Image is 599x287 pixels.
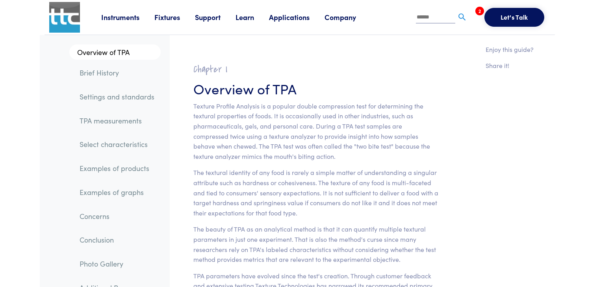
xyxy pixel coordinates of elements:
a: Select characteristics [73,135,161,153]
a: Examples of products [73,159,161,177]
a: Photo Gallery [73,255,161,273]
a: Instruments [101,12,154,22]
a: TPA measurements [73,112,161,130]
p: Share it! [486,61,534,71]
h2: Chapter I [193,63,439,75]
a: Settings and standards [73,88,161,106]
a: Share on LinkedIn [486,107,493,116]
a: Concerns [73,207,161,225]
p: Enjoy this guide? [486,44,534,55]
a: Company [325,12,371,22]
a: Support [195,12,236,22]
span: 2 [475,7,484,15]
h3: Overview of TPA [193,79,439,98]
a: Fixtures [154,12,195,22]
a: Brief History [73,64,161,82]
a: Overview of TPA [69,44,161,60]
p: Texture Profile Analysis is a popular double compression test for determining the textural proper... [193,101,439,162]
p: The beauty of TPA as an analytical method is that it can quantify multiple textural parameters in... [193,224,439,264]
p: The textural identity of any food is rarely a simple matter of understanding a singular attribute... [193,167,439,218]
button: Let's Talk [484,8,544,27]
img: ttc_logo_1x1_v1.0.png [49,2,80,33]
a: Applications [269,12,325,22]
a: Conclusion [73,231,161,249]
a: Learn [236,12,269,22]
a: Examples of graphs [73,183,161,201]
